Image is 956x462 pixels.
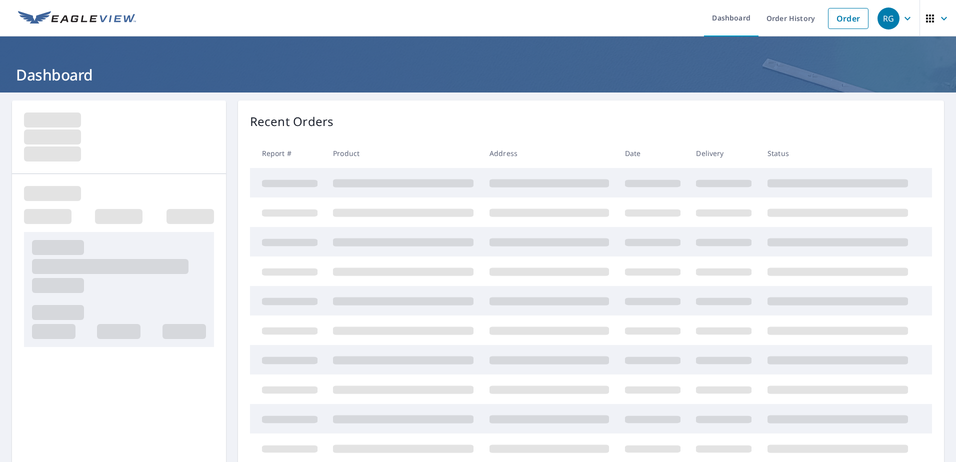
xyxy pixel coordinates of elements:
th: Report # [250,138,325,168]
p: Recent Orders [250,112,334,130]
th: Delivery [688,138,759,168]
th: Status [759,138,916,168]
a: Order [828,8,868,29]
th: Date [617,138,688,168]
img: EV Logo [18,11,136,26]
th: Address [481,138,617,168]
div: RG [877,7,899,29]
th: Product [325,138,481,168]
h1: Dashboard [12,64,944,85]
